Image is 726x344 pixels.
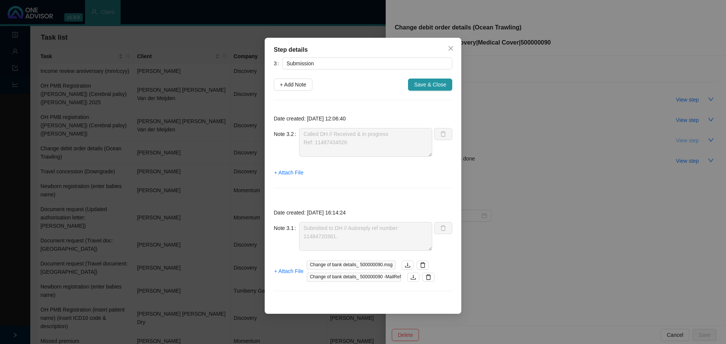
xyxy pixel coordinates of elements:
button: + Attach File [274,265,304,277]
span: delete [420,262,426,268]
div: Step details [274,45,452,54]
button: + Attach File [274,167,304,179]
label: Note 3.1 [274,222,299,234]
span: delete [425,274,431,280]
textarea: Submitted to DH // Autoreply ref number: 11484720361. [299,222,432,251]
textarea: Called DH // Received & in progress Ref: 11487434526 [299,128,432,157]
label: 3 [274,57,282,69]
button: + Add Note [274,79,312,91]
label: Note 3.2 [274,128,299,140]
span: + Attach File [274,267,303,275]
button: Save & Close [408,79,452,91]
span: download [405,262,411,268]
span: close [448,45,454,51]
span: Change of bank details_ 500000090 -MailRef#3626695188#-.msg [307,273,401,282]
span: Change of bank details_ 500000090.msg [307,261,396,270]
p: Date created: [DATE] 16:14:24 [274,208,452,217]
span: + Add Note [280,80,306,89]
button: Close [445,42,457,54]
p: Date created: [DATE] 12:06:40 [274,114,452,123]
span: + Attach File [274,168,303,177]
span: Save & Close [414,80,446,89]
span: download [410,274,416,280]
